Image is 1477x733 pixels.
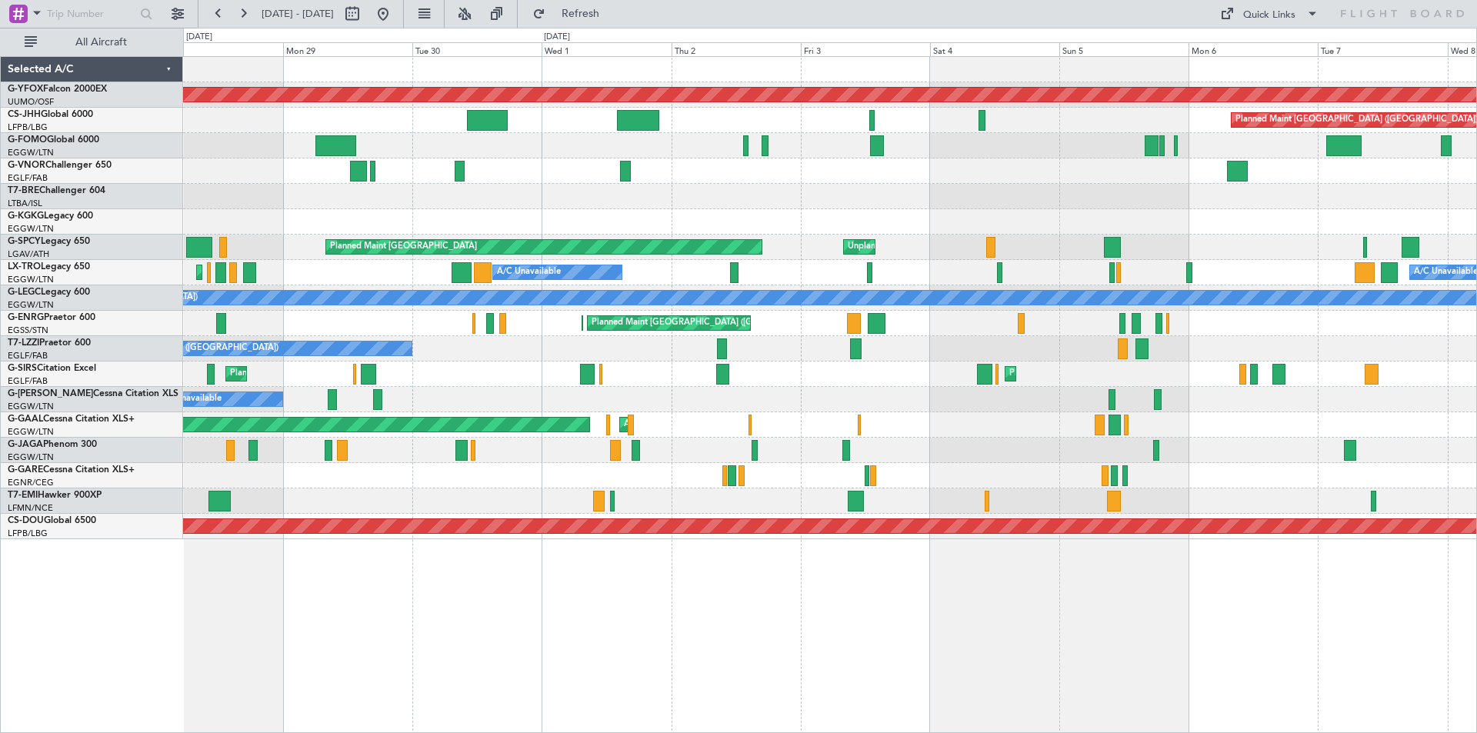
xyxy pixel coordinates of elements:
a: EGGW/LTN [8,299,54,311]
div: Quick Links [1243,8,1295,23]
a: LX-TROLegacy 650 [8,262,90,272]
div: Thu 2 [672,42,801,56]
a: EGSS/STN [8,325,48,336]
a: LGAV/ATH [8,248,49,260]
div: Planned Maint [GEOGRAPHIC_DATA] ([GEOGRAPHIC_DATA]) [201,261,443,284]
a: G-LEGCLegacy 600 [8,288,90,297]
a: G-SIRSCitation Excel [8,364,96,373]
a: LFMN/NCE [8,502,53,514]
span: LX-TRO [8,262,41,272]
button: Quick Links [1212,2,1326,26]
span: CS-DOU [8,516,44,525]
a: EGGW/LTN [8,223,54,235]
div: Fri 3 [801,42,930,56]
a: EGLF/FAB [8,375,48,387]
a: EGGW/LTN [8,451,54,463]
div: Planned Maint [GEOGRAPHIC_DATA] ([GEOGRAPHIC_DATA]) [592,312,834,335]
a: EGNR/CEG [8,477,54,488]
div: A/C Unavailable [497,261,561,284]
span: G-GARE [8,465,43,475]
a: EGGW/LTN [8,426,54,438]
div: A/C Unavailable [158,388,222,411]
span: CS-JHH [8,110,41,119]
button: Refresh [525,2,618,26]
span: T7-EMI [8,491,38,500]
a: EGGW/LTN [8,147,54,158]
div: Unplanned Maint [GEOGRAPHIC_DATA] [848,235,1005,258]
span: G-GAAL [8,415,43,424]
span: G-LEGC [8,288,41,297]
div: Mon 6 [1189,42,1318,56]
div: Planned Maint [GEOGRAPHIC_DATA] [330,235,477,258]
button: All Aircraft [17,30,167,55]
div: Sat 4 [930,42,1059,56]
span: T7-BRE [8,186,39,195]
a: G-YFOXFalcon 2000EX [8,85,107,94]
a: EGLF/FAB [8,172,48,184]
div: Planned Maint [GEOGRAPHIC_DATA] ([GEOGRAPHIC_DATA]) [230,362,472,385]
span: G-ENRG [8,313,44,322]
div: [DATE] [544,31,570,44]
div: Sun 5 [1059,42,1189,56]
span: [DATE] - [DATE] [262,7,334,21]
a: EGGW/LTN [8,401,54,412]
div: Tue 30 [412,42,542,56]
div: [DATE] [186,31,212,44]
div: Tue 7 [1318,42,1447,56]
a: G-[PERSON_NAME]Cessna Citation XLS [8,389,178,398]
a: G-FOMOGlobal 6000 [8,135,99,145]
span: G-VNOR [8,161,45,170]
a: T7-EMIHawker 900XP [8,491,102,500]
span: G-SIRS [8,364,37,373]
input: Trip Number [47,2,135,25]
a: G-KGKGLegacy 600 [8,212,93,221]
a: G-GAALCessna Citation XLS+ [8,415,135,424]
span: G-KGKG [8,212,44,221]
a: G-ENRGPraetor 600 [8,313,95,322]
span: T7-LZZI [8,338,39,348]
a: T7-LZZIPraetor 600 [8,338,91,348]
a: LFPB/LBG [8,122,48,133]
a: EGGW/LTN [8,274,54,285]
a: UUMO/OSF [8,96,54,108]
span: G-SPCY [8,237,41,246]
div: AOG Maint Dusseldorf [624,413,713,436]
span: G-JAGA [8,440,43,449]
a: LFPB/LBG [8,528,48,539]
span: All Aircraft [40,37,162,48]
a: CS-JHHGlobal 6000 [8,110,93,119]
div: Mon 29 [283,42,412,56]
span: G-[PERSON_NAME] [8,389,93,398]
span: G-YFOX [8,85,43,94]
a: LTBA/ISL [8,198,42,209]
span: G-FOMO [8,135,47,145]
span: Refresh [548,8,613,19]
a: G-VNORChallenger 650 [8,161,112,170]
a: EGLF/FAB [8,350,48,362]
a: T7-BREChallenger 604 [8,186,105,195]
a: G-SPCYLegacy 650 [8,237,90,246]
a: CS-DOUGlobal 6500 [8,516,96,525]
a: G-JAGAPhenom 300 [8,440,97,449]
div: Planned Maint [GEOGRAPHIC_DATA] ([GEOGRAPHIC_DATA]) [1009,362,1252,385]
div: Sun 28 [154,42,283,56]
div: Wed 1 [542,42,671,56]
a: G-GARECessna Citation XLS+ [8,465,135,475]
